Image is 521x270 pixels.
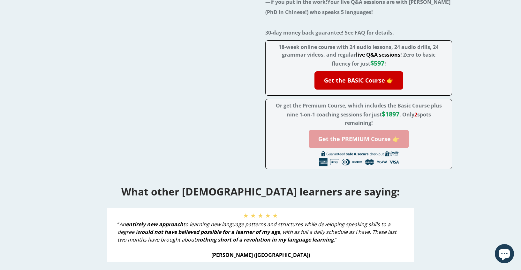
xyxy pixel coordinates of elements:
strong: nothing short of a revolution in my language learning [196,236,334,243]
a: Get the PREMIUM Course 👉 [309,130,409,148]
span: 18-week online course with 24 audio lessons, 24 audio drills, 24 grammar videos, and regular ! Ze... [279,44,439,67]
strong: [PERSON_NAME] ([GEOGRAPHIC_DATA]) [211,251,310,258]
span: 2 [414,111,417,118]
inbox-online-store-chat: Shopify online store chat [493,244,516,265]
strong: entirely new approach [126,221,183,228]
strong: would not have believed possible for a learner of my age [137,228,280,235]
strong: Or get the Premium Course, which includes the Basic Course plus nine 1-on-1 coaching sessions for... [276,102,442,126]
li: ” [117,220,404,243]
span: $597 [370,59,384,67]
span: ! [370,60,386,67]
span: ★ ★ ★ ★ ★ [243,211,278,220]
span: “ [117,221,396,243]
span: 30-day money back guarantee! See FAQ for details. [265,29,394,36]
a: Get the BASIC Course 👉 [314,71,403,90]
em: An to learning new language patterns and structures while developing speaking skills to a degree ... [117,221,396,243]
span: $1897 [382,110,399,118]
span: live Q&A sessions [356,51,400,58]
h1: What other [DEMOGRAPHIC_DATA] learners are saying: [5,185,516,198]
span: . Only spots remaining! [345,111,431,126]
